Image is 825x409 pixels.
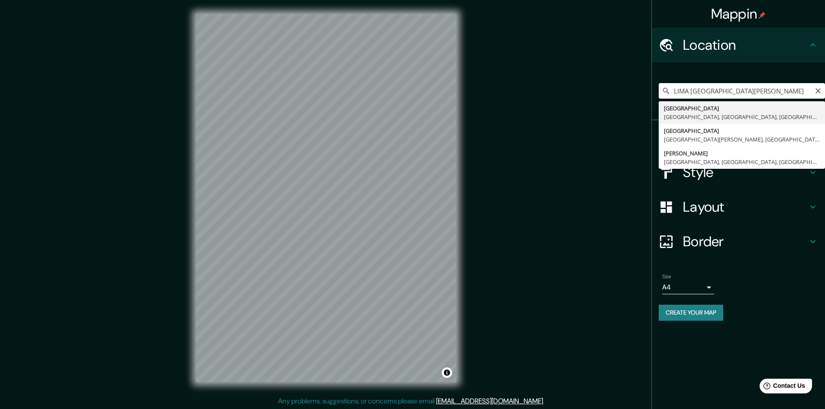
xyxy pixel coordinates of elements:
div: . [546,396,547,406]
div: Layout [652,190,825,224]
input: Pick your city or area [659,83,825,99]
h4: Border [683,233,808,250]
div: [GEOGRAPHIC_DATA] [664,126,820,135]
button: Clear [815,86,822,94]
div: A4 [662,280,714,294]
div: [GEOGRAPHIC_DATA], [GEOGRAPHIC_DATA], [GEOGRAPHIC_DATA] [664,113,820,121]
label: Size [662,273,671,280]
p: Any problems, suggestions, or concerns please email . [278,396,544,406]
button: Toggle attribution [442,367,452,378]
div: Border [652,224,825,259]
div: . [544,396,546,406]
h4: Location [683,36,808,54]
h4: Mappin [711,5,766,23]
div: Pins [652,120,825,155]
h4: Style [683,164,808,181]
div: [GEOGRAPHIC_DATA], [GEOGRAPHIC_DATA], [GEOGRAPHIC_DATA] [664,158,820,166]
div: [PERSON_NAME] [664,149,820,158]
div: [GEOGRAPHIC_DATA][PERSON_NAME], [GEOGRAPHIC_DATA], [GEOGRAPHIC_DATA] [664,135,820,144]
iframe: Help widget launcher [748,375,815,399]
div: Style [652,155,825,190]
img: pin-icon.png [759,12,766,19]
a: [EMAIL_ADDRESS][DOMAIN_NAME] [436,396,543,406]
div: Location [652,28,825,62]
div: [GEOGRAPHIC_DATA] [664,104,820,113]
canvas: Map [196,14,456,382]
button: Create your map [659,305,723,321]
h4: Layout [683,198,808,216]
